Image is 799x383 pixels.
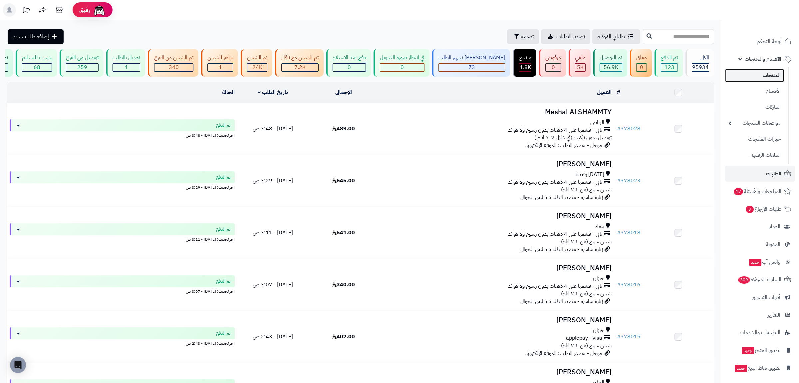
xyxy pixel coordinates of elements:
[738,276,750,284] span: 309
[520,297,603,305] span: زيارة مباشرة - مصدر الطلب: تطبيق الجوال
[725,201,795,217] a: طلبات الإرجاع3
[766,169,781,178] span: الطلبات
[18,3,34,18] a: تحديثات المنصة
[332,333,355,341] span: 402.00
[767,222,780,231] span: العملاء
[725,307,795,323] a: التقارير
[382,316,612,324] h3: [PERSON_NAME]
[561,238,612,246] span: شحن سريع (من ٢-٧ ايام)
[332,281,355,289] span: 340.00
[439,64,505,71] div: 73
[725,33,795,49] a: لوحة التحكم
[749,259,761,266] span: جديد
[333,64,366,71] div: 0
[725,325,795,341] a: التطبيقات والخدمات
[575,64,585,71] div: 4991
[332,125,355,133] span: 489.00
[561,290,612,298] span: شحن سريع (من ٢-٧ ايام)
[521,33,534,41] span: تصفية
[113,54,140,62] div: تعديل بالطلب
[274,49,325,77] a: تم الشحن مع ناقل 7.2K
[745,204,781,214] span: طلبات الإرجاع
[538,49,567,77] a: مرفوض 0
[617,229,621,237] span: #
[725,116,784,130] a: مواصفات المنتجات
[684,49,715,77] a: الكل95934
[734,188,743,195] span: 17
[382,368,612,376] h3: [PERSON_NAME]
[741,346,780,355] span: تطبيق المتجر
[282,64,318,71] div: 7222
[22,54,52,62] div: خرجت للتسليم
[725,360,795,376] a: تطبيق نقاط البيعجديد
[468,63,475,71] span: 73
[10,183,235,190] div: اخر تحديث: [DATE] - 3:29 ص
[93,3,106,17] img: ai-face.png
[216,122,231,129] span: تم الدفع
[77,63,87,71] span: 259
[520,63,531,71] span: 1.8K
[725,272,795,288] a: السلات المتروكة309
[8,29,64,44] a: إضافة طلب جديد
[400,63,404,71] span: 0
[733,187,781,196] span: المراجعات والأسئلة
[576,171,604,178] span: [DATE] رفيدة
[10,287,235,294] div: اخر تحديث: [DATE] - 3:07 ص
[617,229,641,237] a: #378018
[125,63,128,71] span: 1
[734,363,780,373] span: تطبيق نقاط البيع
[10,131,235,138] div: اخر تحديث: [DATE] - 3:48 ص
[105,49,146,77] a: تعديل بالطلب 1
[333,54,366,62] div: دفع عند الاستلام
[222,88,235,96] a: الحالة
[566,334,602,342] span: applepay - visa
[598,33,625,41] span: طلباتي المُوكلة
[14,49,58,77] a: خرجت للتسليم 68
[252,63,262,71] span: 24K
[546,64,561,71] div: 0
[200,49,239,77] a: جاهز للشحن 1
[253,177,293,185] span: [DATE] - 3:29 ص
[629,49,653,77] a: معلق 0
[757,37,781,46] span: لوحة التحكم
[239,49,274,77] a: تم الشحن 24K
[332,229,355,237] span: 541.00
[617,333,641,341] a: #378015
[737,275,781,284] span: السلات المتروكة
[742,347,754,354] span: جديد
[597,88,612,96] a: العميل
[600,64,622,71] div: 56873
[520,193,603,201] span: زيارة مباشرة - مصدر الطلب: تطبيق الجوال
[208,64,233,71] div: 1
[725,342,795,358] a: تطبيق المتجرجديد
[66,54,99,62] div: توصيل من الفرع
[725,183,795,199] a: المراجعات والأسئلة17
[567,49,592,77] a: ملغي 5K
[751,293,780,302] span: أدوات التسويق
[511,49,538,77] a: مرتجع 1.8K
[247,54,267,62] div: تم الشحن
[247,64,267,71] div: 24040
[332,177,355,185] span: 645.00
[79,6,90,14] span: رفيق
[661,64,677,71] div: 123
[725,100,784,114] a: الماركات
[382,264,612,272] h3: [PERSON_NAME]
[216,226,231,233] span: تم الدفع
[382,108,612,116] h3: Meshal ALSHAMMTY
[253,229,293,237] span: [DATE] - 3:11 ص
[768,310,780,320] span: التقارير
[253,281,293,289] span: [DATE] - 3:07 ص
[507,29,539,44] button: تصفية
[725,132,784,146] a: خيارات المنتجات
[617,125,641,133] a: #378028
[577,63,584,71] span: 5K
[294,63,306,71] span: 7.2K
[146,49,200,77] a: تم الشحن من الفرع 340
[754,19,793,33] img: logo-2.png
[593,275,604,282] span: جيزان
[113,64,140,71] div: 1
[552,63,555,71] span: 0
[520,245,603,253] span: زيارة مباشرة - مصدر الطلب: تطبيق الجوال
[617,333,621,341] span: #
